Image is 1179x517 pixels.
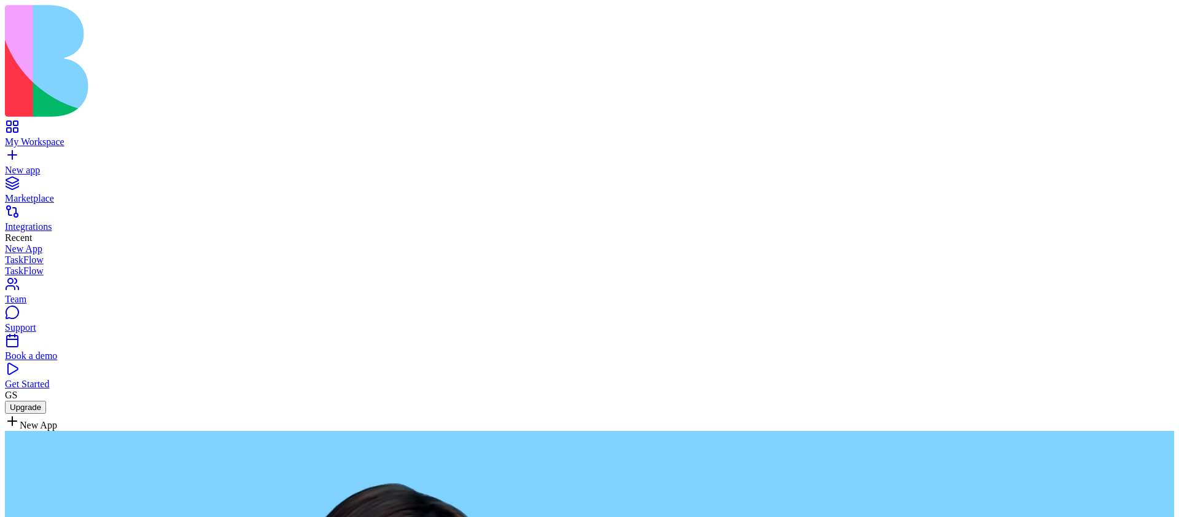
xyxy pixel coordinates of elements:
div: My Workspace [5,136,1174,148]
a: New App [5,243,1174,255]
span: New App [20,420,57,430]
a: Upgrade [5,401,46,412]
button: Upgrade [5,401,46,414]
a: Support [5,311,1174,333]
div: Book a demo [5,350,1174,361]
img: logo [5,5,499,117]
div: Team [5,294,1174,305]
div: Support [5,322,1174,333]
div: Integrations [5,221,1174,232]
a: TaskFlow [5,266,1174,277]
a: Marketplace [5,182,1174,204]
a: Team [5,283,1174,305]
a: TaskFlow [5,255,1174,266]
a: My Workspace [5,125,1174,148]
div: Get Started [5,379,1174,390]
a: Get Started [5,368,1174,390]
span: Recent [5,232,32,243]
div: Marketplace [5,193,1174,204]
div: New app [5,165,1174,176]
a: New app [5,154,1174,176]
a: Integrations [5,210,1174,232]
a: Book a demo [5,339,1174,361]
span: GS [5,390,17,400]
